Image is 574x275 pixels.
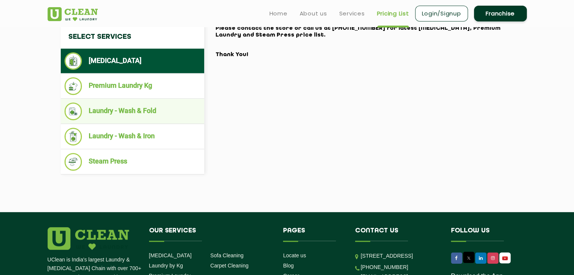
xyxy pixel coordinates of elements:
[361,252,440,260] p: [STREET_ADDRESS]
[65,153,82,171] img: Steam Press
[283,227,344,241] h4: Pages
[500,254,510,262] img: UClean Laundry and Dry Cleaning
[65,77,200,95] li: Premium Laundry Kg
[65,153,200,171] li: Steam Press
[415,6,468,21] a: Login/Signup
[355,227,440,241] h4: Contact us
[149,227,272,241] h4: Our Services
[210,252,243,258] a: Sofa Cleaning
[65,77,82,95] img: Premium Laundry Kg
[65,102,200,120] li: Laundry - Wash & Fold
[48,227,129,250] img: logo.png
[283,252,306,258] a: Locate us
[65,52,200,70] li: [MEDICAL_DATA]
[283,263,294,269] a: Blog
[361,264,408,270] a: [PHONE_NUMBER]
[451,227,517,241] h4: Follow us
[269,9,288,18] a: Home
[61,25,204,49] h4: Select Services
[300,9,327,18] a: About us
[65,102,82,120] img: Laundry - Wash & Fold
[377,9,409,18] a: Pricing List
[339,9,365,18] a: Services
[210,263,248,269] a: Carpet Cleaning
[48,7,98,21] img: UClean Laundry and Dry Cleaning
[65,128,200,145] li: Laundry - Wash & Iron
[474,6,527,21] a: Franchise
[65,52,82,70] img: Dry Cleaning
[149,263,183,269] a: Laundry by Kg
[215,25,514,58] h2: Please contact the store or call us at [PHONE_NUMBER] for latest [MEDICAL_DATA], Premium Laundry ...
[65,128,82,145] img: Laundry - Wash & Iron
[149,252,192,258] a: [MEDICAL_DATA]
